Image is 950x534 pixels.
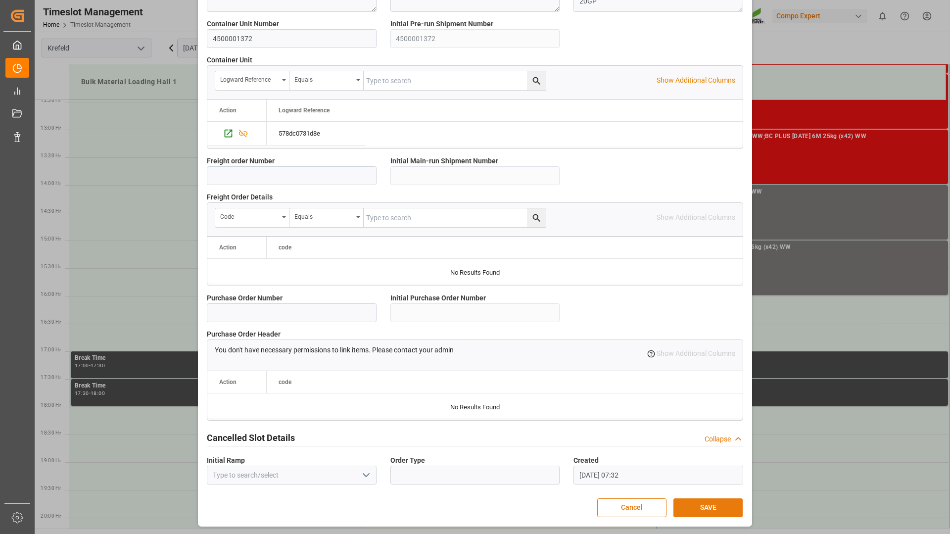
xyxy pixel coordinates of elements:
[279,244,291,251] span: code
[267,122,366,146] div: Press SPACE to select this row.
[364,208,546,227] input: Type to search
[673,498,743,517] button: SAVE
[207,19,279,29] span: Container Unit Number
[207,293,283,303] span: Purchase Order Number
[220,210,279,221] div: code
[207,55,252,65] span: Container Unit
[289,71,364,90] button: open menu
[294,73,353,84] div: Equals
[390,455,425,466] span: Order Type
[705,434,731,444] div: Collapse
[207,455,245,466] span: Initial Ramp
[390,19,493,29] span: Initial Pre-run Shipment Number
[219,244,237,251] div: Action
[219,107,237,114] div: Action
[267,122,366,145] div: 578dc0731d8e
[573,455,599,466] span: Created
[215,345,454,355] p: You don't have necessary permissions to link items. Please contact your admin
[207,431,295,444] h2: Cancelled Slot Details
[527,208,546,227] button: search button
[207,156,275,166] span: Freight order Number
[358,468,373,483] button: open menu
[215,208,289,227] button: open menu
[390,293,486,303] span: Initial Purchase Order Number
[390,156,498,166] span: Initial Main-run Shipment Number
[219,379,237,386] div: Action
[657,75,735,86] p: Show Additional Columns
[220,73,279,84] div: Logward Reference
[207,329,281,340] span: Purchase Order Header
[207,466,377,485] input: Type to search/select
[294,210,353,221] div: Equals
[573,466,743,485] input: DD.MM.YYYY HH:MM
[279,379,291,386] span: code
[215,71,289,90] button: open menu
[207,192,273,202] span: Freight Order Details
[289,208,364,227] button: open menu
[527,71,546,90] button: search button
[364,71,546,90] input: Type to search
[597,498,666,517] button: Cancel
[279,107,330,114] span: Logward Reference
[207,122,267,146] div: Press SPACE to select this row.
